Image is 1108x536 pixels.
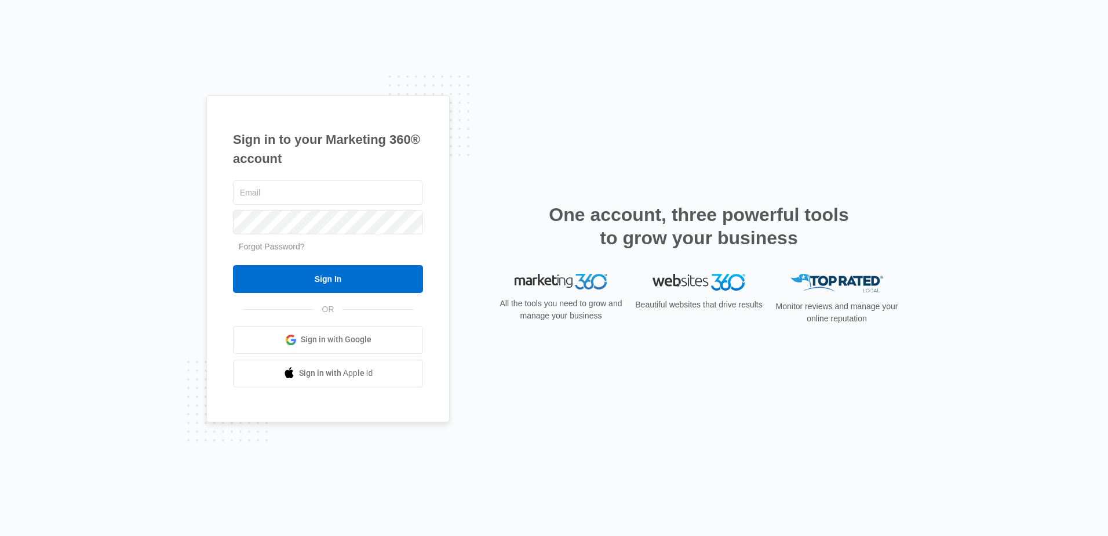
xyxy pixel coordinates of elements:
[233,265,423,293] input: Sign In
[772,300,902,325] p: Monitor reviews and manage your online reputation
[790,274,883,293] img: Top Rated Local
[233,326,423,354] a: Sign in with Google
[653,274,745,291] img: Websites 360
[314,303,342,316] span: OR
[515,274,607,290] img: Marketing 360
[233,360,423,387] a: Sign in with Apple Id
[299,367,373,379] span: Sign in with Apple Id
[233,180,423,205] input: Email
[496,298,626,322] p: All the tools you need to grow and manage your business
[634,299,764,311] p: Beautiful websites that drive results
[233,130,423,168] h1: Sign in to your Marketing 360® account
[545,203,852,249] h2: One account, three powerful tools to grow your business
[301,334,371,346] span: Sign in with Google
[239,242,305,251] a: Forgot Password?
